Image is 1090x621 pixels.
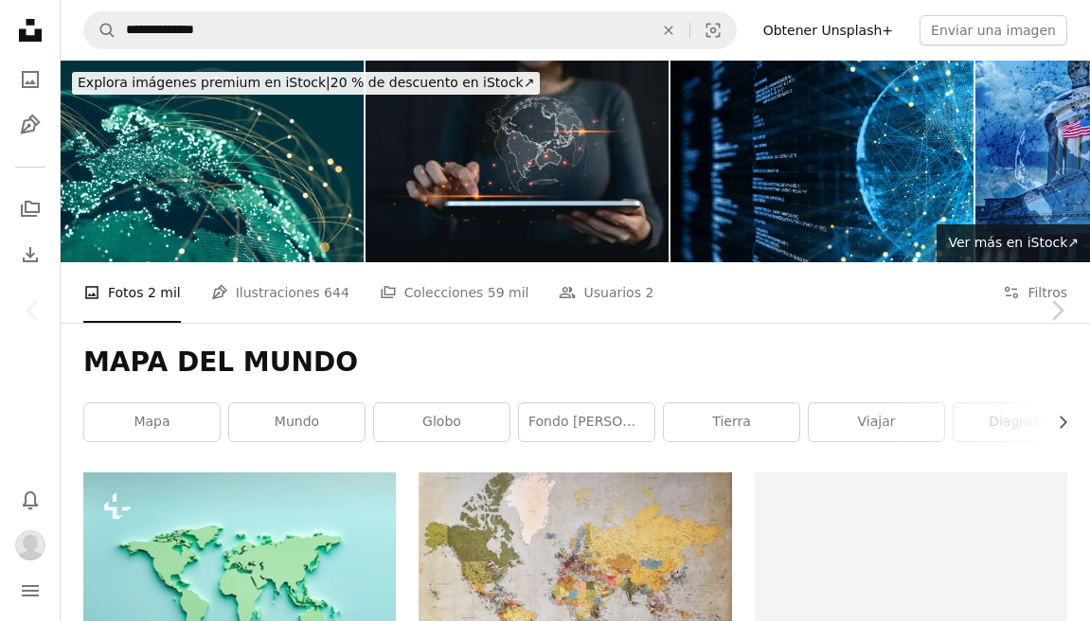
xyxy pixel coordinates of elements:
[78,75,331,90] span: Explora imágenes premium en iStock |
[752,15,904,45] a: Obtener Unsplash+
[11,572,49,610] button: Menú
[380,262,529,323] a: Colecciones 59 mil
[1045,403,1067,441] button: desplazar lista a la derecha
[1003,262,1067,323] button: Filtros
[11,190,49,228] a: Colecciones
[324,282,349,303] span: 644
[1024,220,1090,401] a: Siguiente
[61,61,551,106] a: Explora imágenes premium en iStock|20 % de descuento en iStock↗
[61,61,364,262] img: Red Global de Comunicación
[954,403,1089,441] a: diagrama
[11,61,49,98] a: Fotos
[664,403,799,441] a: tierra
[366,61,669,262] img: Big data analytics and business intelligence concept. Businessman holding Global network connecti...
[83,11,737,49] form: Encuentra imágenes en todo el sitio
[645,282,653,303] span: 2
[83,568,396,585] a: Mapa en relieve del mundo con sombras suaves y colores pastel. Concepto de viaje y exploración. R...
[419,568,731,585] a: Mapa del mundo azul, verde y amarillo
[72,72,540,95] div: 20 % de descuento en iStock ↗
[648,12,689,48] button: Borrar
[84,12,116,48] button: Buscar en Unsplash
[948,235,1079,250] span: Ver más en iStock ↗
[11,106,49,144] a: Ilustraciones
[920,15,1067,45] button: Enviar una imagen
[690,12,736,48] button: Búsqueda visual
[11,481,49,519] button: Notificaciones
[83,346,1067,380] h1: MAPA DEL MUNDO
[809,403,944,441] a: viajar
[84,403,220,441] a: mapa
[229,403,365,441] a: mundo
[519,403,654,441] a: Fondo [PERSON_NAME] del mundo
[15,530,45,560] img: Avatar del usuario MARIBEL VILAPLANA
[211,262,349,323] a: Ilustraciones 644
[559,262,653,323] a: Usuarios 2
[374,403,509,441] a: globo
[488,282,529,303] span: 59 mil
[937,224,1090,262] a: Ver más en iStock↗
[11,526,49,564] button: Perfil
[670,61,974,262] img: Abstract Red Digital de comunicación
